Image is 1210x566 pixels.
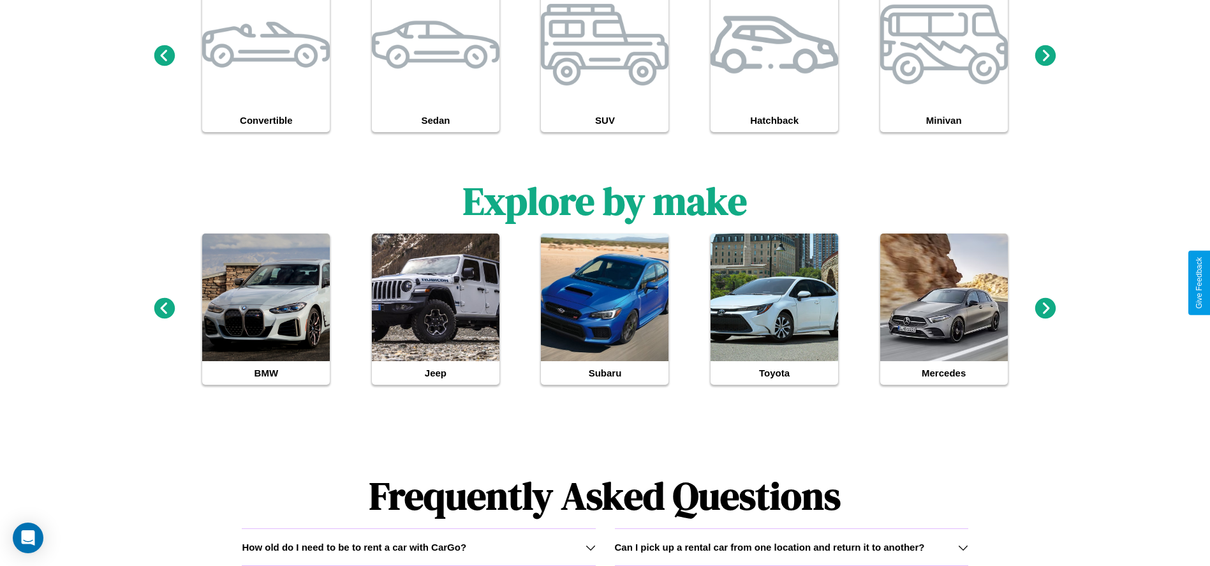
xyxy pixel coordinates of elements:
[1195,257,1204,309] div: Give Feedback
[541,361,668,385] h4: Subaru
[372,361,499,385] h4: Jeep
[880,361,1008,385] h4: Mercedes
[711,108,838,132] h4: Hatchback
[13,523,43,553] div: Open Intercom Messenger
[880,108,1008,132] h4: Minivan
[202,108,330,132] h4: Convertible
[615,542,925,553] h3: Can I pick up a rental car from one location and return it to another?
[541,108,668,132] h4: SUV
[711,361,838,385] h4: Toyota
[242,542,466,553] h3: How old do I need to be to rent a car with CarGo?
[202,361,330,385] h4: BMW
[463,175,747,227] h1: Explore by make
[242,463,968,528] h1: Frequently Asked Questions
[372,108,499,132] h4: Sedan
